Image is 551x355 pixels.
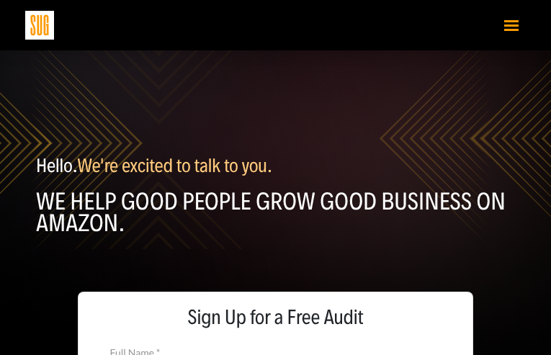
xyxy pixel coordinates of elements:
img: Sug [25,11,54,40]
p: Hello. [36,156,515,176]
span: Sign Up for a Free Audit [93,307,458,328]
h1: WE help good people grow good business on amazon. [36,191,515,234]
button: Toggle navigation [497,12,526,37]
span: We're excited to talk to you. [77,154,272,177]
